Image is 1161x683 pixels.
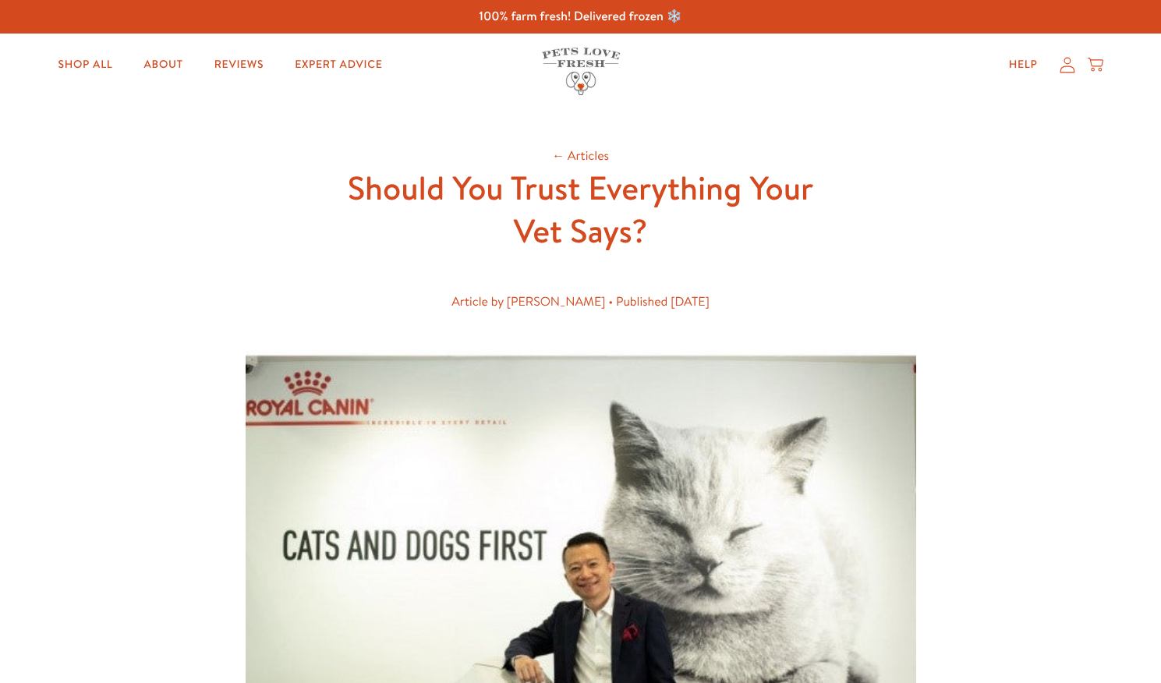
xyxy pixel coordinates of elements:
[542,48,620,95] img: Pets Love Fresh
[552,147,609,165] a: ← Articles
[202,49,276,80] a: Reviews
[331,167,830,252] h1: Should You Trust Everything Your Vet Says?
[996,49,1050,80] a: Help
[45,49,125,80] a: Shop All
[282,49,395,80] a: Expert Advice
[132,49,196,80] a: About
[356,292,805,313] div: Article by [PERSON_NAME] • Published [DATE]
